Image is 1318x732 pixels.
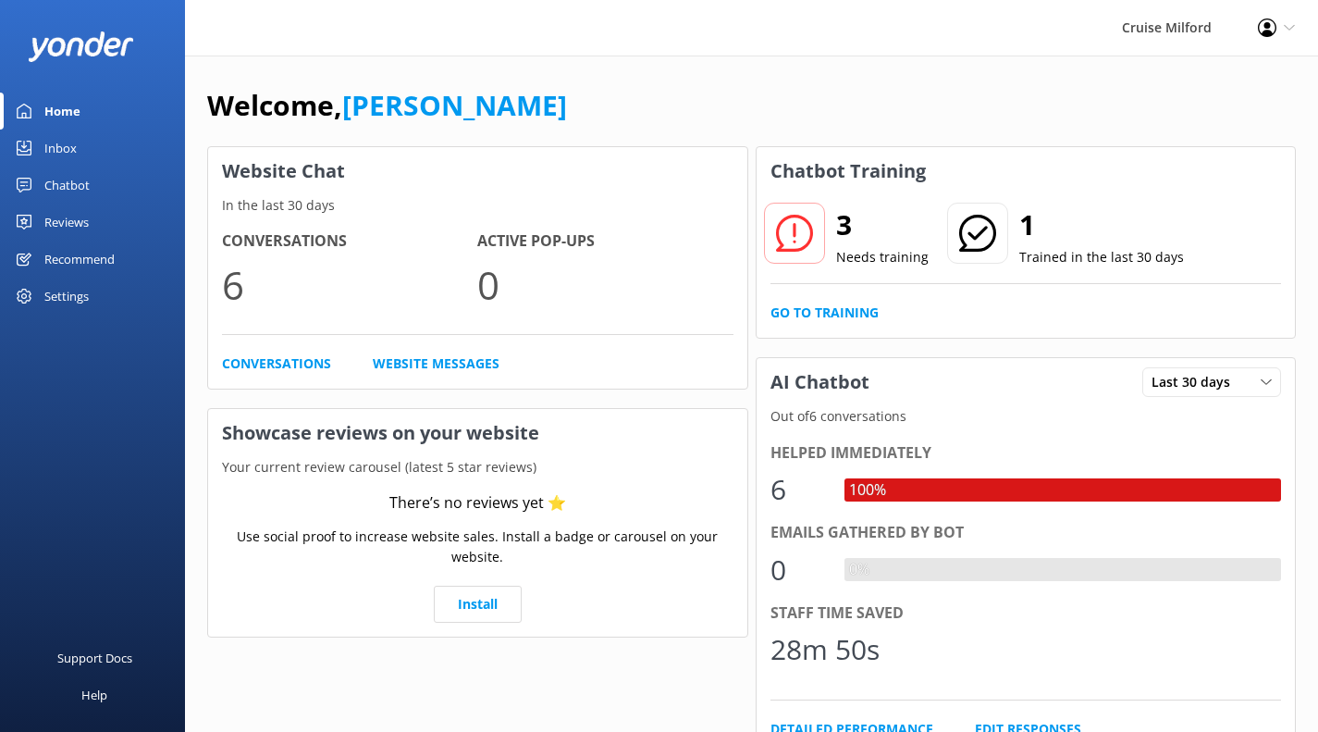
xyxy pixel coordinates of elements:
h3: Website Chat [208,147,747,195]
h4: Conversations [222,230,477,254]
p: Trained in the last 30 days [1019,247,1184,267]
div: 6 [770,467,826,512]
a: Install [434,586,522,623]
div: Emails gathered by bot [770,521,1282,545]
h2: 3 [836,203,929,247]
h3: Chatbot Training [757,147,940,195]
div: 0% [844,558,874,582]
p: Your current review carousel (latest 5 star reviews) [208,457,747,478]
img: yonder-white-logo.png [28,31,134,62]
p: Use social proof to increase website sales. Install a badge or carousel on your website. [222,527,733,568]
div: Settings [44,278,89,315]
a: [PERSON_NAME] [342,86,567,124]
h1: Welcome, [207,83,567,128]
p: 6 [222,254,477,316]
p: Needs training [836,247,929,267]
div: There’s no reviews yet ⭐ [389,491,566,515]
div: Reviews [44,204,89,241]
div: Helped immediately [770,441,1282,465]
p: Out of 6 conversations [757,406,1296,427]
a: Go to Training [770,303,879,323]
a: Conversations [222,354,331,374]
div: Chatbot [44,167,90,204]
div: 100% [844,478,891,502]
a: Website Messages [373,354,499,374]
div: Recommend [44,241,115,278]
div: Support Docs [57,639,132,676]
p: In the last 30 days [208,195,747,216]
h2: 1 [1019,203,1184,247]
div: 28m 50s [770,627,880,672]
div: Help [81,676,107,713]
div: Inbox [44,130,77,167]
h3: AI Chatbot [757,358,883,406]
p: 0 [477,254,733,316]
div: Home [44,93,80,130]
h4: Active Pop-ups [477,230,733,254]
div: 0 [770,548,826,592]
div: Staff time saved [770,602,1282,626]
h3: Showcase reviews on your website [208,409,747,457]
span: Last 30 days [1152,372,1241,392]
